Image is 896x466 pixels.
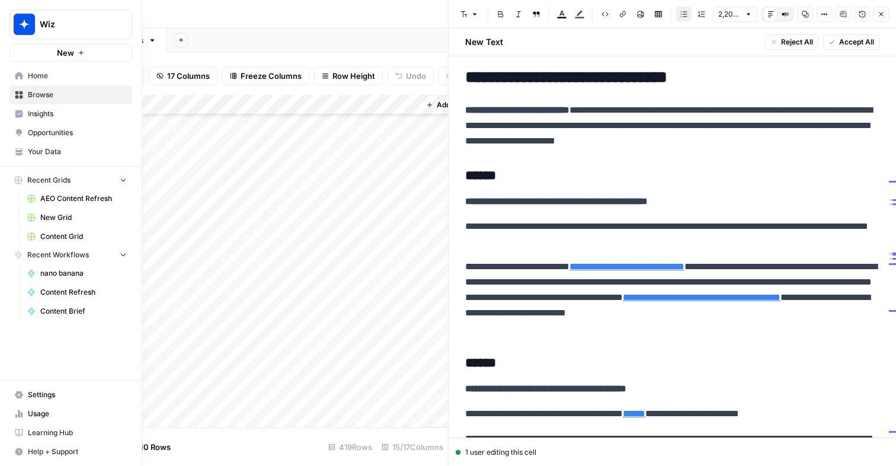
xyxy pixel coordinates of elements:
[222,66,309,85] button: Freeze Columns
[28,127,127,138] span: Opportunities
[28,427,127,438] span: Learning Hub
[9,104,132,123] a: Insights
[22,283,132,302] a: Content Refresh
[241,70,302,82] span: Freeze Columns
[22,227,132,246] a: Content Grid
[40,231,127,242] span: Content Grid
[27,250,89,260] span: Recent Workflows
[9,123,132,142] a: Opportunities
[9,423,132,442] a: Learning Hub
[465,36,503,48] h2: New Text
[406,70,426,82] span: Undo
[718,9,741,20] span: 2,204 words
[839,37,874,47] span: Accept All
[765,34,818,50] button: Reject All
[28,446,127,457] span: Help + Support
[823,34,879,50] button: Accept All
[57,47,74,59] span: New
[40,287,127,298] span: Content Refresh
[9,404,132,423] a: Usage
[40,193,127,204] span: AEO Content Refresh
[9,246,132,264] button: Recent Workflows
[437,100,478,110] span: Add Column
[28,146,127,157] span: Your Data
[22,208,132,227] a: New Grid
[167,70,210,82] span: 17 Columns
[22,189,132,208] a: AEO Content Refresh
[421,97,483,113] button: Add Column
[388,66,434,85] button: Undo
[9,442,132,461] button: Help + Support
[40,268,127,279] span: nano banana
[22,302,132,321] a: Content Brief
[28,71,127,81] span: Home
[28,108,127,119] span: Insights
[377,438,448,457] div: 15/17 Columns
[324,438,377,457] div: 419 Rows
[28,90,127,100] span: Browse
[456,447,889,458] div: 1 user editing this cell
[123,441,171,453] span: Add 10 Rows
[40,212,127,223] span: New Grid
[9,44,132,62] button: New
[9,66,132,85] a: Home
[22,264,132,283] a: nano banana
[40,306,127,317] span: Content Brief
[28,408,127,419] span: Usage
[314,66,383,85] button: Row Height
[781,37,813,47] span: Reject All
[28,390,127,400] span: Settings
[9,85,132,104] a: Browse
[9,9,132,39] button: Workspace: Wiz
[332,70,375,82] span: Row Height
[40,18,111,30] span: Wiz
[149,66,217,85] button: 17 Columns
[27,175,71,186] span: Recent Grids
[9,385,132,404] a: Settings
[14,14,35,35] img: Wiz Logo
[9,171,132,189] button: Recent Grids
[9,142,132,161] a: Your Data
[713,7,757,22] button: 2,204 words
